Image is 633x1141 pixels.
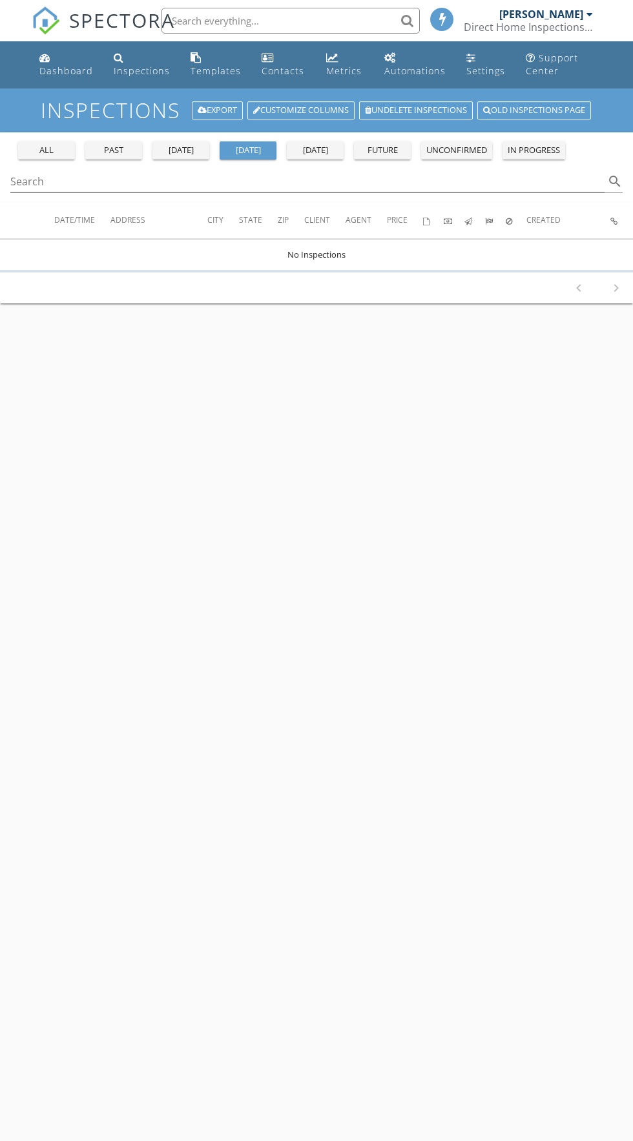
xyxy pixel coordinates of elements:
button: in progress [503,141,565,159]
a: Inspections [109,46,175,83]
a: Dashboard [34,46,98,83]
i: search [607,174,623,189]
th: City: Not sorted. [207,203,239,239]
th: Created: Not sorted. [526,203,610,239]
div: past [90,144,137,157]
span: Agent [346,214,371,225]
th: Date/Time: Not sorted. [54,203,110,239]
th: Zip: Not sorted. [278,203,304,239]
a: Contacts [256,46,311,83]
span: Zip [278,214,289,225]
a: Support Center [521,46,599,83]
button: [DATE] [220,141,276,159]
div: Contacts [262,65,304,77]
span: Address [110,214,145,225]
span: City [207,214,223,225]
a: Settings [461,46,510,83]
input: Search [10,171,605,192]
h1: Inspections [41,99,592,121]
div: [DATE] [292,144,338,157]
th: Agent: Not sorted. [346,203,387,239]
a: Export [192,101,243,119]
div: Direct Home Inspections LLC [464,21,593,34]
button: [DATE] [152,141,209,159]
span: State [239,214,262,225]
div: Metrics [326,65,362,77]
div: [DATE] [158,144,204,157]
input: Search everything... [161,8,420,34]
a: Undelete inspections [359,101,473,119]
a: Automations (Basic) [379,46,451,83]
th: State: Not sorted. [239,203,278,239]
a: Templates [185,46,246,83]
div: Dashboard [39,65,93,77]
th: Price: Not sorted. [387,203,423,239]
th: Canceled: Not sorted. [506,203,526,239]
div: [PERSON_NAME] [499,8,583,21]
th: Published: Not sorted. [464,203,485,239]
a: SPECTORA [32,17,175,45]
div: future [359,144,406,157]
div: Support Center [526,52,578,77]
div: unconfirmed [426,144,487,157]
a: Old inspections page [477,101,591,119]
span: Created [526,214,561,225]
span: SPECTORA [69,6,175,34]
button: unconfirmed [421,141,492,159]
th: Agreements signed: Not sorted. [423,203,444,239]
div: in progress [508,144,560,157]
div: [DATE] [225,144,271,157]
span: Client [304,214,330,225]
th: Address: Not sorted. [110,203,207,239]
th: Paid: Not sorted. [444,203,464,239]
span: Price [387,214,408,225]
th: Client: Not sorted. [304,203,346,239]
div: Inspections [114,65,170,77]
th: Submitted: Not sorted. [485,203,506,239]
div: Automations [384,65,446,77]
button: past [85,141,142,159]
div: all [23,144,70,157]
div: Templates [191,65,241,77]
a: Metrics [321,46,369,83]
div: Settings [466,65,505,77]
button: all [18,141,75,159]
img: The Best Home Inspection Software - Spectora [32,6,60,35]
span: Date/Time [54,214,95,225]
a: Customize Columns [247,101,355,119]
th: Inspection Details: Not sorted. [610,203,633,239]
button: [DATE] [287,141,344,159]
button: future [354,141,411,159]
